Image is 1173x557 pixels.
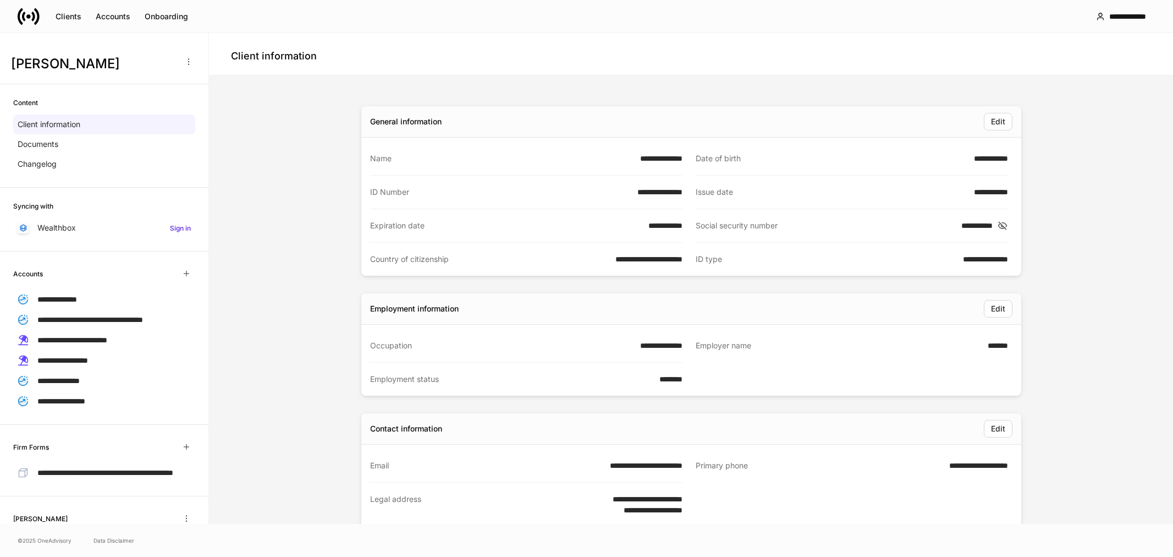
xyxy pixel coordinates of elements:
a: Documents [13,134,195,154]
div: Country of citizenship [370,254,609,265]
div: Occupation [370,340,634,351]
button: Onboarding [137,8,195,25]
div: ID Number [370,187,631,198]
div: Clients [56,11,81,22]
div: Accounts [96,11,130,22]
p: Client information [18,119,80,130]
a: Data Disclaimer [93,536,134,545]
div: Primary phone [696,460,943,472]
a: WealthboxSign in [13,218,195,238]
h6: Sign in [170,223,191,233]
div: Social security number [696,220,955,231]
div: Onboarding [145,11,188,22]
div: Employment status [370,374,653,385]
button: Edit [984,113,1012,130]
p: Changelog [18,159,57,170]
h6: Syncing with [13,201,53,211]
div: Date of birth [696,153,967,164]
h4: Client information [231,50,317,63]
div: General information [370,116,442,127]
button: Accounts [89,8,137,25]
h6: Accounts [13,269,43,279]
div: Edit [991,423,1005,434]
span: © 2025 OneAdvisory [18,536,71,545]
p: Wealthbox [37,222,76,233]
button: Edit [984,300,1012,318]
h3: [PERSON_NAME] [11,55,175,73]
div: Contact information [370,423,442,434]
p: Documents [18,139,58,150]
h6: Content [13,97,38,108]
div: ID type [696,254,956,265]
div: Edit [991,116,1005,127]
div: Expiration date [370,220,642,231]
button: Edit [984,420,1012,438]
div: Issue date [696,187,967,198]
div: Edit [991,303,1005,314]
h6: Firm Forms [13,442,49,452]
div: Email [370,460,603,471]
button: Clients [48,8,89,25]
h6: [PERSON_NAME] [13,514,68,524]
div: Name [370,153,634,164]
div: Employment information [370,303,459,314]
div: Legal address [370,494,606,516]
div: Employer name [696,340,981,352]
a: Changelog [13,154,195,174]
a: Client information [13,114,195,134]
